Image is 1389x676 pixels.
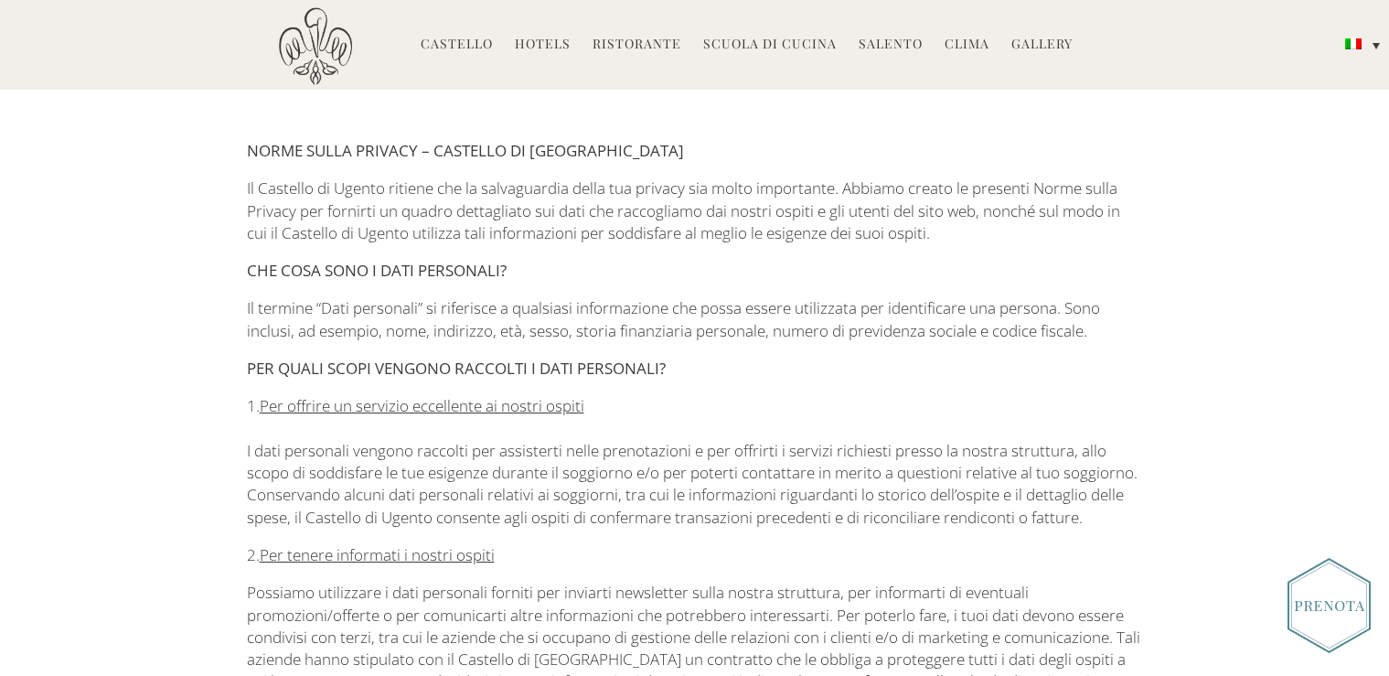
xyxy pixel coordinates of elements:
[515,35,571,56] a: Hotels
[279,7,352,85] img: Castello di Ugento
[421,35,493,56] a: Castello
[247,297,1143,342] p: Il termine “Dati personali” si riferisce a qualsiasi informazione che possa essere utilizzata per...
[1011,35,1073,56] a: Gallery
[593,35,681,56] a: Ristorante
[247,544,1143,566] p: 2.
[260,544,495,565] span: Per tenere informati i nostri ospiti
[260,395,584,416] span: Per offrire un servizio eccellente ai nostri ospiti
[945,35,989,56] a: Clima
[859,35,923,56] a: Salento
[247,260,507,281] strong: CHE COSA SONO I DATI PERSONALI?
[247,140,684,161] strong: NORME SULLA PRIVACY – CASTELLO DI [GEOGRAPHIC_DATA]
[247,395,1143,529] p: 1. I dati personali vengono raccolti per assisterti nelle prenotazioni e per offrirti i servizi r...
[247,358,666,379] strong: PER QUALI SCOPI VENGONO RACCOLTI I DATI PERSONALI?
[1287,558,1371,653] img: Book_Button_Italian.png
[703,35,837,56] a: Scuola di Cucina
[247,177,1143,244] p: Il Castello di Ugento ritiene che la salvaguardia della tua privacy sia molto importante. Abbiamo...
[1345,38,1362,49] img: Italiano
